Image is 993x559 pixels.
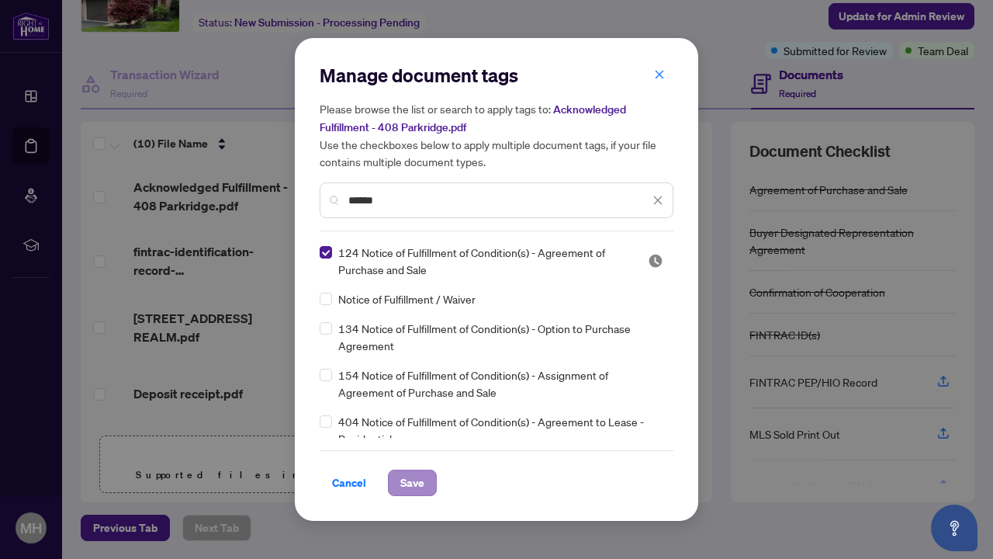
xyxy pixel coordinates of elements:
[338,320,664,354] span: 134 Notice of Fulfillment of Condition(s) - Option to Purchase Agreement
[400,470,424,495] span: Save
[332,470,366,495] span: Cancel
[654,69,665,80] span: close
[320,470,379,496] button: Cancel
[338,244,629,278] span: 124 Notice of Fulfillment of Condition(s) - Agreement of Purchase and Sale
[648,253,663,269] img: status
[648,253,663,269] span: Pending Review
[652,195,663,206] span: close
[320,100,673,170] h5: Please browse the list or search to apply tags to: Use the checkboxes below to apply multiple doc...
[338,366,664,401] span: 154 Notice of Fulfillment of Condition(s) - Assignment of Agreement of Purchase and Sale
[388,470,437,496] button: Save
[338,290,476,307] span: Notice of Fulfillment / Waiver
[338,413,664,447] span: 404 Notice of Fulfillment of Condition(s) - Agreement to Lease - Residential
[931,505,977,551] button: Open asap
[320,63,673,88] h2: Manage document tags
